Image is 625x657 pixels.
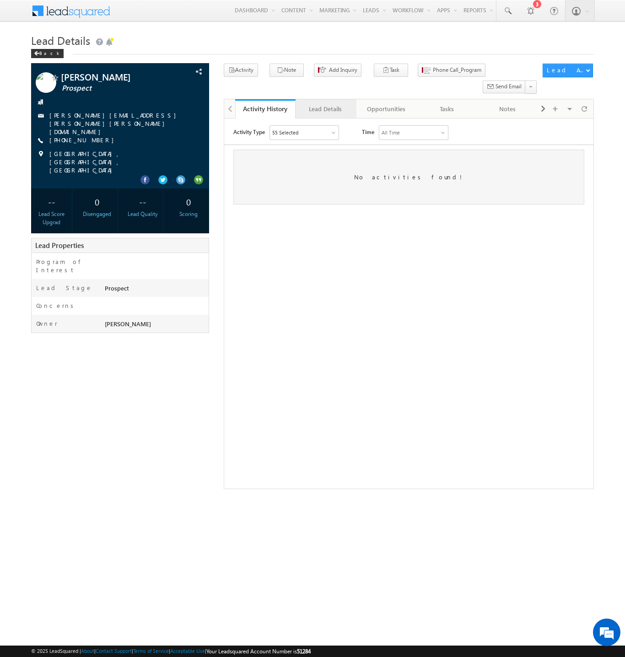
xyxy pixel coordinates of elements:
div: Prospect [102,284,209,296]
button: Activity [224,64,258,77]
div: -- [33,193,70,210]
div: Lead Score Upgrad [33,210,70,226]
span: [PERSON_NAME] [61,72,171,81]
a: [PERSON_NAME][EMAIL_ADDRESS][PERSON_NAME][PERSON_NAME][DOMAIN_NAME] [49,111,181,135]
span: [PHONE_NUMBER] [49,136,119,145]
span: Activity Type [9,7,41,21]
span: Lead Properties [35,241,84,250]
a: Terms of Service [133,648,169,654]
span: Time [138,7,150,21]
span: Prospect [62,84,172,93]
div: Back [31,49,64,58]
a: Notes [477,99,538,118]
button: Send Email [483,81,526,94]
div: -- [125,193,161,210]
span: Send Email [496,82,522,91]
button: Task [374,64,408,77]
img: Profile photo [36,72,56,96]
div: 0 [79,193,115,210]
div: Activity History [242,104,289,113]
label: Program of Interest [36,258,96,274]
span: Add Inquiry [329,66,357,74]
div: Disengaged [79,210,115,218]
span: [GEOGRAPHIC_DATA], [GEOGRAPHIC_DATA], [GEOGRAPHIC_DATA] [49,150,193,174]
a: About [81,648,94,654]
div: Lead Actions [547,66,586,74]
div: Sales Activity,Program,Email Bounced,Email Link Clicked,Email Marked Spam & 50 more.. [46,7,114,21]
a: Activity History [235,99,296,118]
a: Opportunities [356,99,417,118]
div: Opportunities [364,103,409,114]
label: Lead Stage [36,284,92,292]
a: Contact Support [96,648,132,654]
div: Lead Details [303,103,348,114]
div: Notes [485,103,529,114]
span: 51284 [297,648,311,655]
span: © 2025 LeadSquared | | | | | [31,647,311,656]
div: 55 Selected [48,10,74,18]
div: All Time [157,10,176,18]
a: Tasks [417,99,477,118]
div: Lead Quality [125,210,161,218]
span: Lead Details [31,33,90,48]
label: Owner [36,319,58,328]
span: Your Leadsquared Account Number is [206,648,311,655]
button: Note [269,64,304,77]
a: Back [31,48,68,56]
span: Phone Call_Program [433,66,481,74]
a: Lead Details [296,99,356,118]
button: Lead Actions [543,64,593,77]
a: Acceptable Use [170,648,205,654]
label: Concerns [36,302,77,310]
div: 0 [170,193,206,210]
div: No activities found! [9,31,360,86]
span: [PERSON_NAME] [105,320,151,328]
button: Phone Call_Program [418,64,485,77]
div: Scoring [170,210,206,218]
button: Add Inquiry [314,64,361,77]
div: Tasks [424,103,469,114]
